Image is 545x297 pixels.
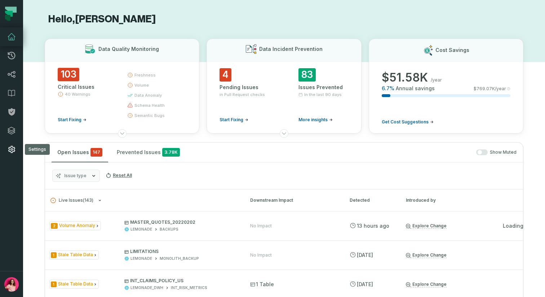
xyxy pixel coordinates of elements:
span: in Pull Request checks [220,92,265,97]
relative-time: Sep 25, 2025, 12:42 AM GMT+3 [357,223,389,229]
h3: Cost Savings [435,47,469,54]
div: LEMONADE [130,227,152,232]
a: Start Fixing [220,117,248,123]
relative-time: Sep 23, 2025, 4:51 AM GMT+3 [357,281,373,287]
button: Data Incident Prevention4Pending Issuesin Pull Request checksStart Fixing83Issues PreventedIn the... [207,39,361,134]
span: $ 51.58K [382,70,428,85]
span: Annual savings [396,85,435,92]
relative-time: Sep 23, 2025, 4:57 PM GMT+3 [357,252,373,258]
span: data anomaly [134,92,162,98]
button: Issue type [52,170,100,182]
span: Issue Type [49,250,99,259]
div: Settings [25,144,50,155]
div: Critical Issues [58,83,114,91]
a: Start Fixing [58,117,87,123]
div: No Impact [250,252,272,258]
span: Severity [51,252,57,258]
button: Data Quality Monitoring103Critical Issues40 WarningsStart Fixingfreshnessvolumedata anomalyschema... [45,39,199,134]
a: Explore Change [406,281,447,287]
button: Live Issues(143) [50,198,237,203]
div: Show Muted [189,149,517,156]
div: Downstream Impact [250,197,337,204]
span: In the last 90 days [304,92,342,97]
a: Get Cost Suggestions [382,119,434,125]
h3: Data Incident Prevention [259,45,323,53]
span: semantic bugs [134,113,165,118]
div: MONOLITH_BACKUP [160,256,199,261]
div: LEMONADE [130,256,152,261]
span: volume [134,82,149,88]
span: Live Issues ( 143 ) [50,198,93,203]
button: Prevented Issues [111,143,186,162]
span: /year [431,77,442,83]
div: Issues Prevented [298,84,349,91]
div: BACKUPS [160,227,178,232]
span: Severity [51,281,57,287]
div: No Impact [250,223,272,229]
p: MASTER_QUOTES_20220202 [124,219,237,225]
span: Issue Type [49,280,99,289]
img: avatar of Ofir Ventura [4,277,19,292]
span: Issue Type [49,221,101,230]
span: 83 [298,68,316,82]
span: 1 Table [250,281,274,288]
span: 3.78K [162,148,180,157]
a: Explore Change [406,223,447,229]
h1: Hello, [PERSON_NAME] [45,13,523,26]
span: freshness [134,72,156,78]
span: Start Fixing [58,117,81,123]
p: LIMITATIONS [124,249,237,254]
span: Get Cost Suggestions [382,119,429,125]
a: More insights [298,117,333,123]
span: Start Fixing [220,117,243,123]
span: Severity [51,223,58,229]
a: Explore Change [406,252,447,258]
div: Introduced by [406,197,471,204]
div: Pending Issues [220,84,270,91]
h3: Data Quality Monitoring [98,45,159,53]
button: Open Issues [52,143,108,162]
span: 103 [58,68,79,81]
button: Cost Savings$51.58K/year6.7%Annual savings$769.07K/yearGet Cost Suggestions [369,39,523,134]
div: Detected [350,197,393,204]
span: $ 769.07K /year [474,86,506,92]
span: 4 [220,68,231,82]
span: critical issues and errors combined [90,148,102,157]
button: Reset All [103,170,135,181]
p: INT_CLAIMS_POLICY_US [124,278,237,284]
span: 40 Warnings [65,91,90,97]
span: More insights [298,117,328,123]
span: schema health [134,102,165,108]
span: 6.7 % [382,85,394,92]
div: LEMONADE_DWH [130,285,163,291]
div: INT_RISK_METRICS [171,285,207,291]
span: Issue type [64,173,87,179]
